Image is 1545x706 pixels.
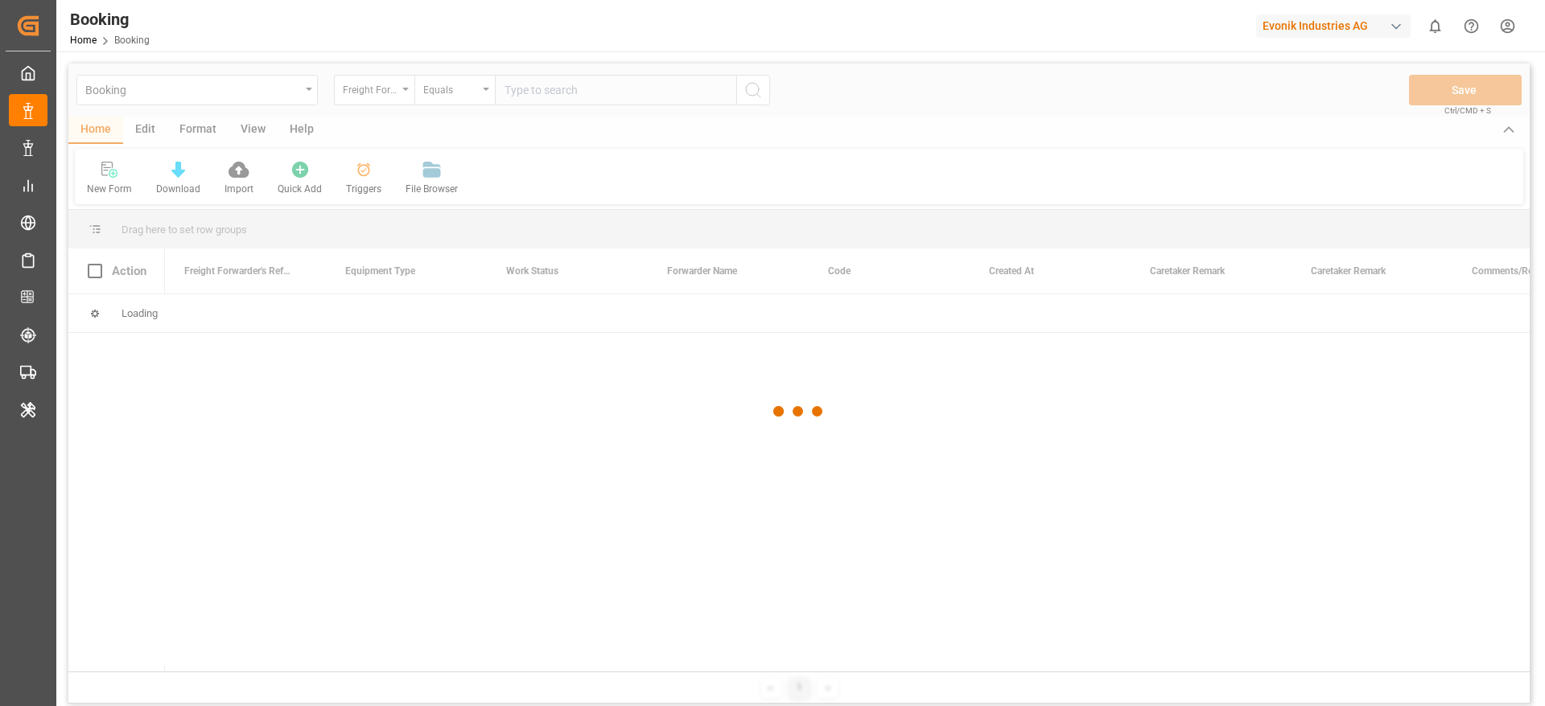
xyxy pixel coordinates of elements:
[1417,8,1453,44] button: show 0 new notifications
[1256,10,1417,41] button: Evonik Industries AG
[1256,14,1411,38] div: Evonik Industries AG
[1453,8,1489,44] button: Help Center
[70,7,150,31] div: Booking
[70,35,97,46] a: Home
